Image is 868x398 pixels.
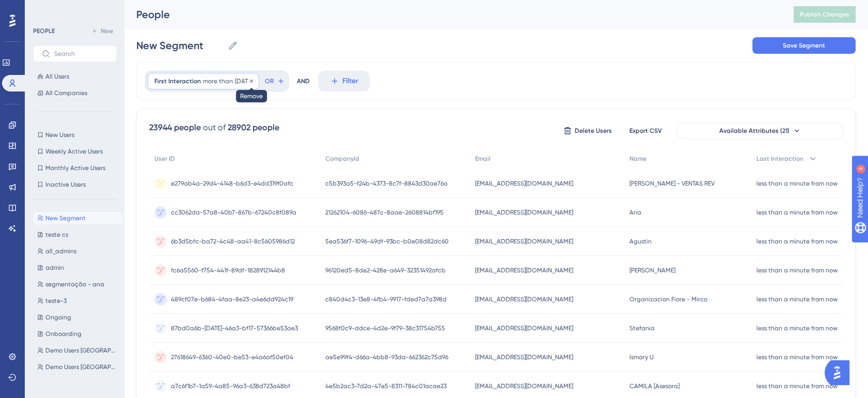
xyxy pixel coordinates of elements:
[265,77,274,85] span: OR
[45,313,71,322] span: Ongoing
[45,346,119,355] span: Demo Users [GEOGRAPHIC_DATA]
[33,344,123,357] button: Demo Users [GEOGRAPHIC_DATA]
[475,155,491,163] span: Email
[756,155,803,163] span: Last Interaction
[45,131,74,139] span: New Users
[475,382,573,390] span: [EMAIL_ADDRESS][DOMAIN_NAME]
[54,50,108,57] input: Search
[677,123,843,139] button: Available Attributes (21)
[325,237,449,246] span: 5ea536f7-1096-49df-93bc-b0e08d82dc60
[171,237,295,246] span: 6b3d5bfc-ba72-4c48-aa41-8c5605986d12
[325,266,446,274] span: 96120ed5-8de2-428e-a649-32351492afcb
[629,353,654,361] span: Ismary U
[325,208,444,217] span: 21262104-6086-487c-8aae-2608814bf195
[800,10,849,19] span: Publish Changes
[228,121,279,134] div: 28902 people
[33,145,117,158] button: Weekly Active Users
[325,179,448,188] span: c5b393a5-f24b-4373-8c7f-8843d30ae76a
[45,297,67,305] span: teste-3
[756,325,838,332] time: less than a minute from now
[33,228,123,241] button: teste cs
[325,155,359,163] span: CompanyId
[475,179,573,188] span: [EMAIL_ADDRESS][DOMAIN_NAME]
[719,127,790,135] span: Available Attributes (21)
[475,295,573,303] span: [EMAIL_ADDRESS][DOMAIN_NAME]
[45,264,64,272] span: admin
[154,155,175,163] span: User ID
[756,267,838,274] time: less than a minute from now
[171,295,293,303] span: 489cf07e-b684-4faa-8e23-a4e6dd924c19
[263,73,286,89] button: OR
[325,324,445,332] span: 9568f0c9-ddce-4d2e-9f79-38c31754b755
[562,123,613,139] button: Delete Users
[475,208,573,217] span: [EMAIL_ADDRESS][DOMAIN_NAME]
[33,262,123,274] button: admin
[756,209,838,216] time: less than a minute from now
[33,27,55,35] div: PEOPLE
[629,155,646,163] span: Name
[794,6,856,23] button: Publish Changes
[72,5,75,13] div: 4
[33,311,123,324] button: Ongoing
[171,179,293,188] span: e279ab4a-29d4-4148-b6d3-e4dd319f0afc
[33,328,123,340] button: Onboarding
[45,280,104,288] span: segmentação - ana
[297,71,310,91] div: AND
[45,72,69,81] span: All Users
[629,324,655,332] span: Stefania
[101,27,113,35] span: New
[203,121,226,134] div: out of
[33,178,117,191] button: Inactive Users
[756,296,838,303] time: less than a minute from now
[325,382,447,390] span: 4e5b2ac3-7d2a-47e5-8311-784c01acae23
[149,121,201,134] div: 23944 people
[629,127,662,135] span: Export CSV
[88,25,117,37] button: New
[783,41,825,50] span: Save Segment
[629,208,641,217] span: Ana
[825,357,856,388] iframe: UserGuiding AI Assistant Launcher
[325,353,448,361] span: ae5e99f4-d66a-4bb8-93da-662362c75d96
[45,180,86,189] span: Inactive Users
[756,180,838,187] time: less than a minute from now
[171,353,293,361] span: 27618649-6360-40e0-be53-e4a6af50ef04
[756,354,838,361] time: less than a minute from now
[342,75,358,87] span: Filter
[629,237,652,246] span: Agustin
[756,238,838,245] time: less than a minute from now
[318,71,370,91] button: Filter
[203,77,233,85] span: more than
[620,123,671,139] button: Export CSV
[33,245,123,257] button: all_admins
[33,87,117,99] button: All Companies
[45,247,76,255] span: all_admins
[136,38,224,53] input: Segment Name
[171,324,298,332] span: 87bd0a6b-[DATE]-46a3-bf17-57366be53ae3
[33,162,117,174] button: Monthly Active Users
[475,237,573,246] span: [EMAIL_ADDRESS][DOMAIN_NAME]
[171,382,290,390] span: a7c6f1b7-1a59-4a85-96a3-638d723a48bf
[33,70,117,83] button: All Users
[136,7,768,22] div: People
[629,295,707,303] span: Organizacion Fiore - Mirco
[45,89,87,97] span: All Companies
[24,3,65,15] span: Need Help?
[45,330,82,338] span: Onboarding
[154,77,201,85] span: First Interaction
[475,266,573,274] span: [EMAIL_ADDRESS][DOMAIN_NAME]
[629,179,715,188] span: [PERSON_NAME] - VENTAS REV
[33,278,123,290] button: segmentação - ana
[33,295,123,307] button: teste-3
[45,164,105,172] span: Monthly Active Users
[45,214,86,222] span: New Segment
[756,382,838,390] time: less than a minute from now
[33,361,123,373] button: Demo Users [GEOGRAPHIC_DATA]
[325,295,447,303] span: c840d4c3-13e8-4fb4-9917-fded7a7a398d
[575,127,612,135] span: Delete Users
[171,266,285,274] span: fc6a5560-f754-441f-89df-1828912144b8
[752,37,856,54] button: Save Segment
[33,212,123,224] button: New Segment
[33,129,117,141] button: New Users
[45,231,68,239] span: teste cs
